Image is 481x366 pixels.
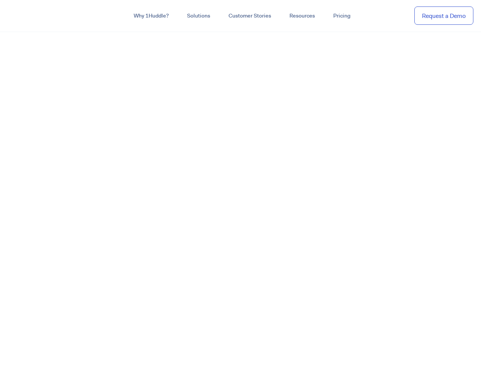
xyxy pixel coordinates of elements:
a: Why 1Huddle? [125,9,178,23]
img: ... [8,8,62,23]
a: Resources [280,9,324,23]
a: Solutions [178,9,219,23]
a: Pricing [324,9,360,23]
a: Request a Demo [414,6,473,25]
a: Customer Stories [219,9,280,23]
